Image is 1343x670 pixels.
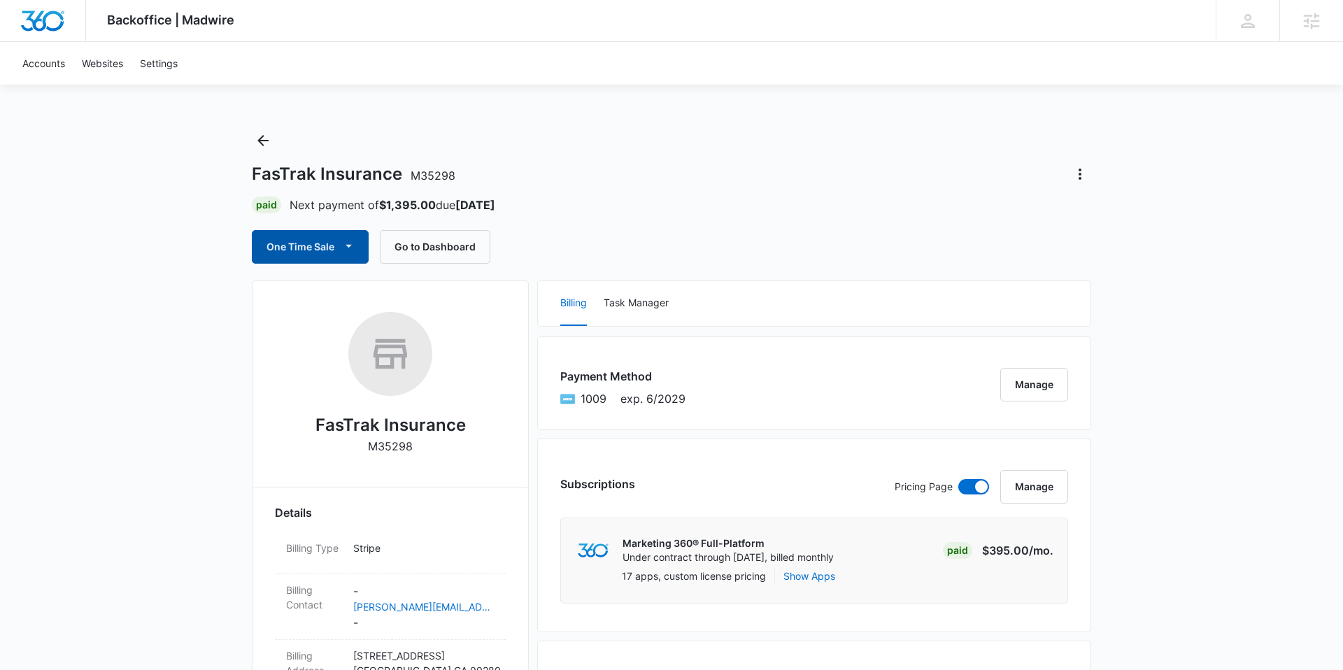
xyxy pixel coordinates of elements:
[107,13,234,27] span: Backoffice | Madwire
[379,198,436,212] strong: $1,395.00
[252,197,281,213] div: Paid
[1029,543,1053,557] span: /mo.
[578,543,608,558] img: marketing360Logo
[1000,368,1068,401] button: Manage
[275,532,506,574] div: Billing TypeStripe
[455,198,495,212] strong: [DATE]
[623,536,834,550] p: Marketing 360® Full-Platform
[353,541,495,555] p: Stripe
[252,230,369,264] button: One Time Sale
[73,42,132,85] a: Websites
[604,281,669,326] button: Task Manager
[290,197,495,213] p: Next payment of due
[943,542,972,559] div: Paid
[380,230,490,264] button: Go to Dashboard
[581,390,606,407] span: American Express ending with
[622,569,766,583] p: 17 apps, custom license pricing
[275,574,506,640] div: Billing Contact-[PERSON_NAME][EMAIL_ADDRESS][DOMAIN_NAME]-
[353,599,495,614] a: [PERSON_NAME][EMAIL_ADDRESS][DOMAIN_NAME]
[14,42,73,85] a: Accounts
[1000,470,1068,504] button: Manage
[286,541,342,555] dt: Billing Type
[353,583,495,631] dd: - -
[132,42,186,85] a: Settings
[783,569,835,583] button: Show Apps
[982,542,1053,559] p: $395.00
[895,479,953,494] p: Pricing Page
[620,390,685,407] span: exp. 6/2029
[315,413,466,438] h2: FasTrak Insurance
[1069,163,1091,185] button: Actions
[275,504,312,521] span: Details
[560,368,685,385] h3: Payment Method
[560,476,635,492] h3: Subscriptions
[286,583,342,612] dt: Billing Contact
[560,281,587,326] button: Billing
[368,438,413,455] p: M35298
[411,169,455,183] span: M35298
[252,164,455,185] h1: FasTrak Insurance
[252,129,274,152] button: Back
[623,550,834,564] p: Under contract through [DATE], billed monthly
